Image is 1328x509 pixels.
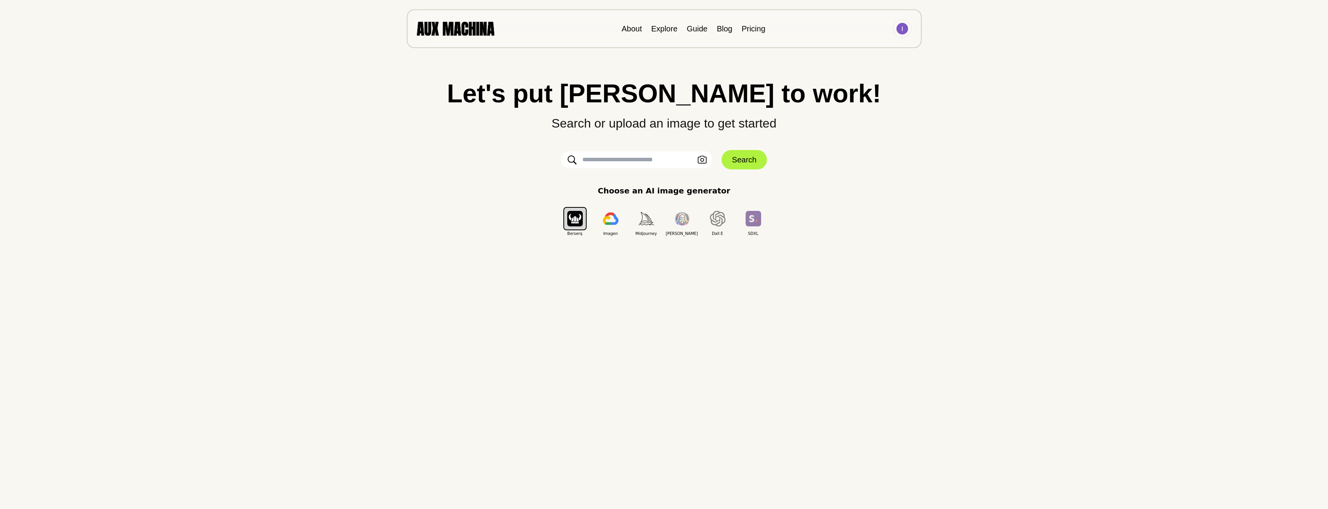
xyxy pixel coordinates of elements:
[622,24,642,33] a: About
[746,211,761,226] img: SDXL
[16,81,1312,106] h1: Let's put [PERSON_NAME] to work!
[598,185,730,197] p: Choose an AI image generator
[687,24,707,33] a: Guide
[567,211,583,226] img: Berserq
[629,231,664,236] span: Midjourney
[722,150,767,169] button: Search
[16,106,1312,133] p: Search or upload an image to get started
[639,212,654,225] img: Midjourney
[651,24,677,33] a: Explore
[593,231,629,236] span: Imagen
[717,24,732,33] a: Blog
[557,231,593,236] span: Berserq
[674,212,690,226] img: Leonardo
[603,212,618,225] img: Imagen
[664,231,700,236] span: [PERSON_NAME]
[700,231,736,236] span: Dall E
[896,23,908,35] img: Avatar
[710,211,725,226] img: Dall E
[417,22,494,35] img: AUX MACHINA
[736,231,771,236] span: SDXL
[742,24,765,33] a: Pricing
